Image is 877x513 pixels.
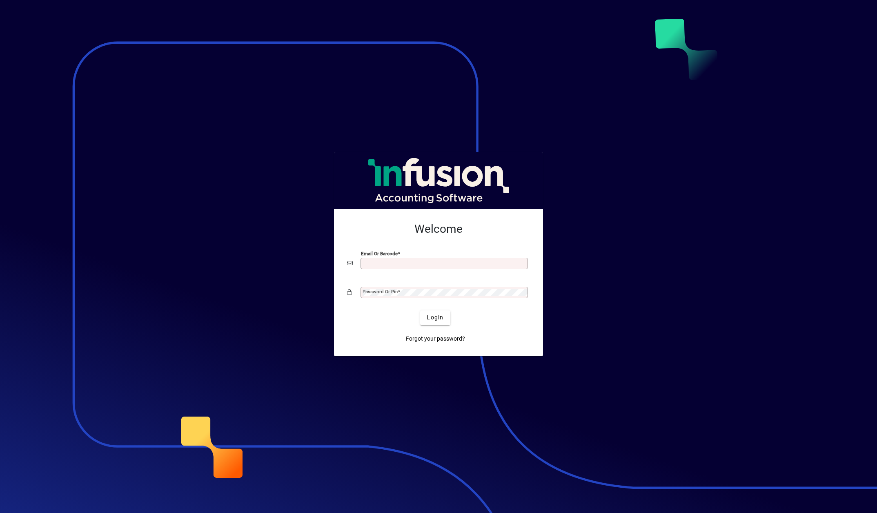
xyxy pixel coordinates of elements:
[420,310,450,325] button: Login
[347,222,530,236] h2: Welcome
[403,332,468,346] a: Forgot your password?
[361,250,398,256] mat-label: Email or Barcode
[363,289,398,294] mat-label: Password or Pin
[427,313,443,322] span: Login
[406,335,465,343] span: Forgot your password?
